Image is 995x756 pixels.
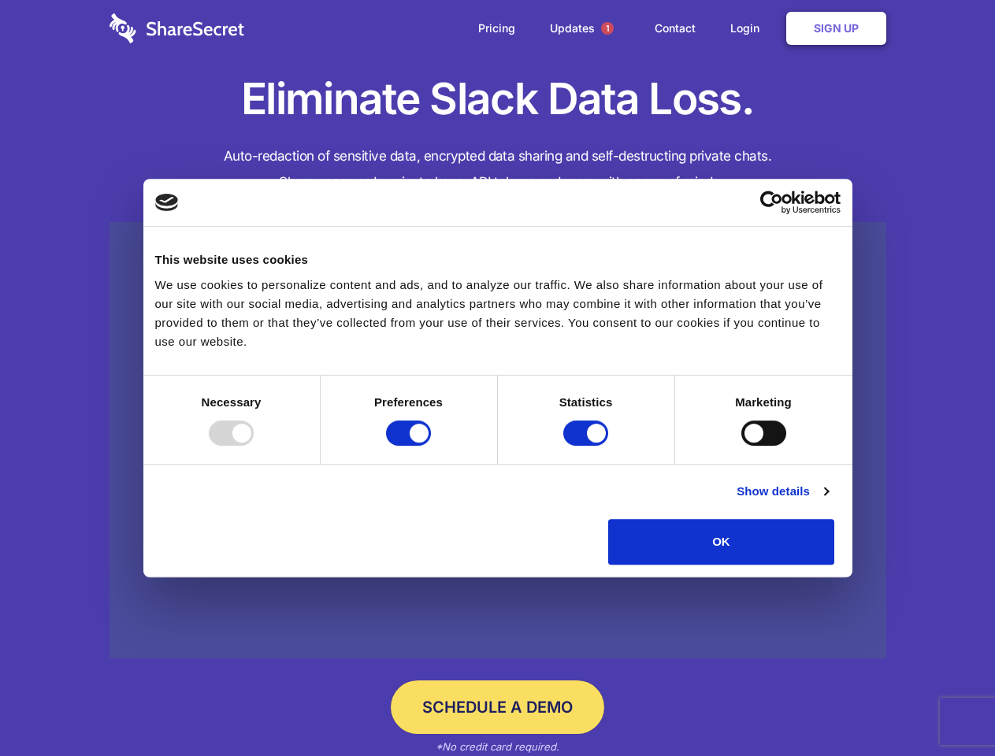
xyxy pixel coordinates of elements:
h4: Auto-redaction of sensitive data, encrypted data sharing and self-destructing private chats. Shar... [110,143,886,195]
strong: Necessary [202,395,262,409]
a: Wistia video thumbnail [110,222,886,659]
a: Contact [639,4,711,53]
strong: Statistics [559,395,613,409]
strong: Preferences [374,395,443,409]
strong: Marketing [735,395,792,409]
a: Usercentrics Cookiebot - opens in a new window [703,191,841,214]
button: OK [608,519,834,565]
em: *No credit card required. [436,740,559,753]
div: We use cookies to personalize content and ads, and to analyze our traffic. We also share informat... [155,276,841,351]
a: Login [715,4,783,53]
div: This website uses cookies [155,250,841,269]
a: Show details [737,482,828,501]
span: 1 [601,22,614,35]
img: logo-wordmark-white-trans-d4663122ce5f474addd5e946df7df03e33cb6a1c49d2221995e7729f52c070b2.svg [110,13,244,43]
a: Pricing [462,4,531,53]
a: Sign Up [786,12,886,45]
img: logo [155,194,179,211]
a: Schedule a Demo [391,680,604,734]
h1: Eliminate Slack Data Loss. [110,71,886,128]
